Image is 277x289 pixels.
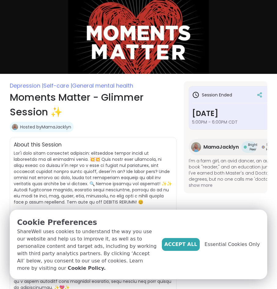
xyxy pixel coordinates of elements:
h1: Moments Matter - Glimmer Session ✨ [10,90,177,119]
button: Accept All [162,238,200,251]
span: General mental health [72,82,133,89]
span: Accept All [164,241,197,248]
img: Star Host [262,146,265,149]
a: Cookie Policy. [68,265,106,272]
span: 5:00PM - 6:00PM CDT [192,119,275,125]
h3: Session Ended [192,91,232,99]
span: MamaJacklyn [203,143,239,151]
a: Hosted byMamaJacklyn [20,124,71,130]
span: Self-care | [43,82,72,89]
h2: About this Session [14,141,62,149]
h3: [DATE] [192,108,275,119]
p: ShareWell uses cookies to understand the way you use our website and help us to improve it, as we... [17,228,157,272]
span: Star Host [266,143,273,152]
span: Essential Cookies Only [205,241,260,248]
img: MamaJacklyn [191,142,201,152]
img: MamaJacklyn [12,124,18,130]
p: Cookie Preferences [17,217,157,228]
img: Bright Peer [244,146,247,149]
span: Bright Peer [248,143,257,152]
span: Depression | [10,82,43,89]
